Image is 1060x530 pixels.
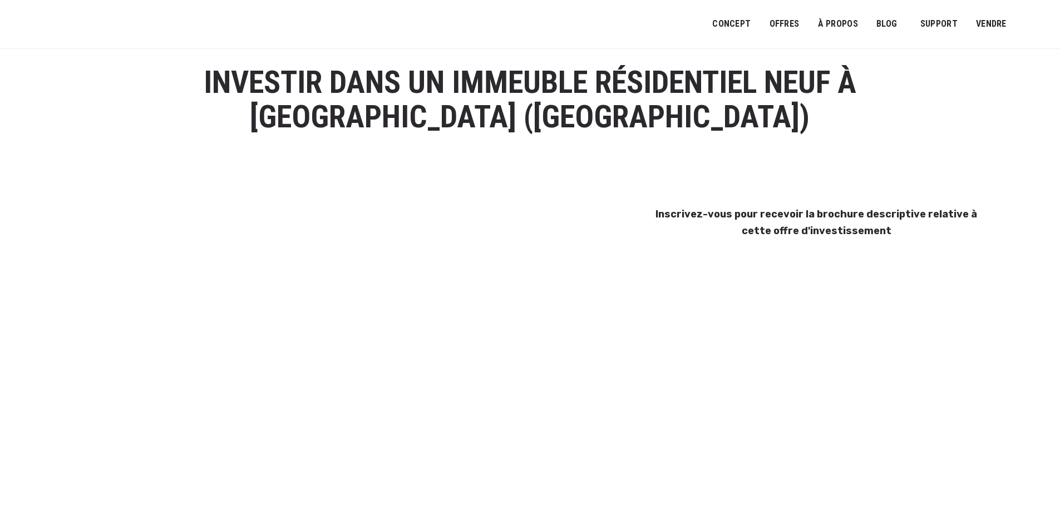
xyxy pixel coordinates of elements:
[762,12,806,37] a: OFFRES
[641,278,964,361] iframe: Form 0
[17,12,103,40] img: Logo
[810,12,865,37] a: À PROPOS
[1022,13,1047,34] a: Passer à
[869,12,905,37] a: Blog
[712,10,1043,38] nav: Menu principal
[913,12,965,37] a: SUPPORT
[614,167,653,206] img: top-left-green
[642,206,990,239] h3: Inscrivez-vous pour recevoir la brochure descriptive relative à cette offre d'investissement
[969,12,1014,37] a: VENDRE
[175,66,885,134] h1: INVESTIR DANS UN IMMEUBLE RÉSIDENTIEL NEUF à [GEOGRAPHIC_DATA] ([GEOGRAPHIC_DATA])
[70,167,602,489] img: st-gingolh-3
[705,12,758,37] a: Concept
[1029,21,1039,28] img: Français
